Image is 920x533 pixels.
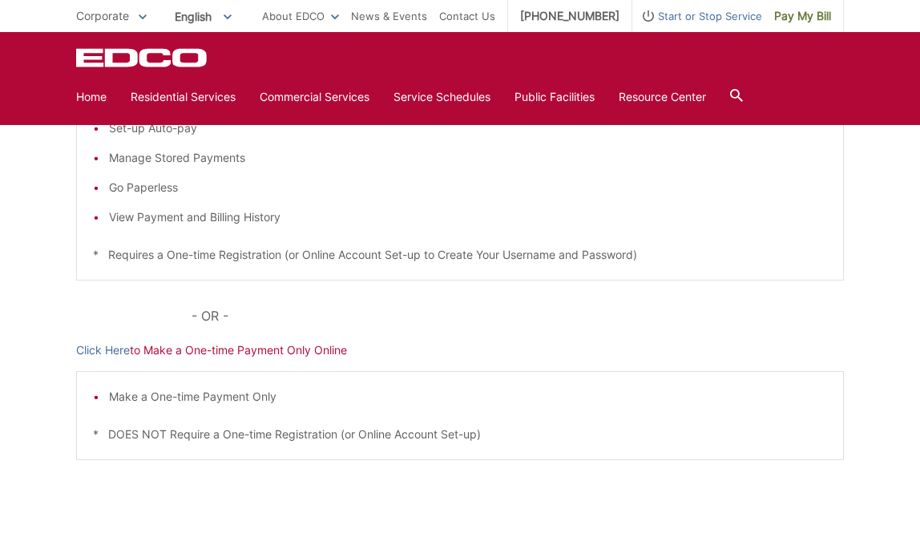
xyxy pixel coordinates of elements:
p: * DOES NOT Require a One-time Registration (or Online Account Set-up) [93,426,827,443]
a: Residential Services [131,88,236,106]
li: Go Paperless [109,179,827,196]
a: Service Schedules [393,88,490,106]
p: - OR - [192,305,844,327]
span: Pay My Bill [774,7,831,25]
a: Resource Center [619,88,706,106]
a: EDCD logo. Return to the homepage. [76,48,209,67]
p: * Requires a One-time Registration (or Online Account Set-up to Create Your Username and Password) [93,246,827,264]
li: View Payment and Billing History [109,208,827,226]
a: Home [76,88,107,106]
li: Set-up Auto-pay [109,119,827,137]
a: Commercial Services [260,88,369,106]
a: Contact Us [439,7,495,25]
li: Make a One-time Payment Only [109,388,827,406]
a: About EDCO [262,7,339,25]
a: Click Here [76,341,130,359]
span: English [163,3,244,30]
span: Corporate [76,9,129,22]
li: Manage Stored Payments [109,149,827,167]
a: News & Events [351,7,427,25]
p: to Make a One-time Payment Only Online [76,341,844,359]
a: Public Facilities [514,88,595,106]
